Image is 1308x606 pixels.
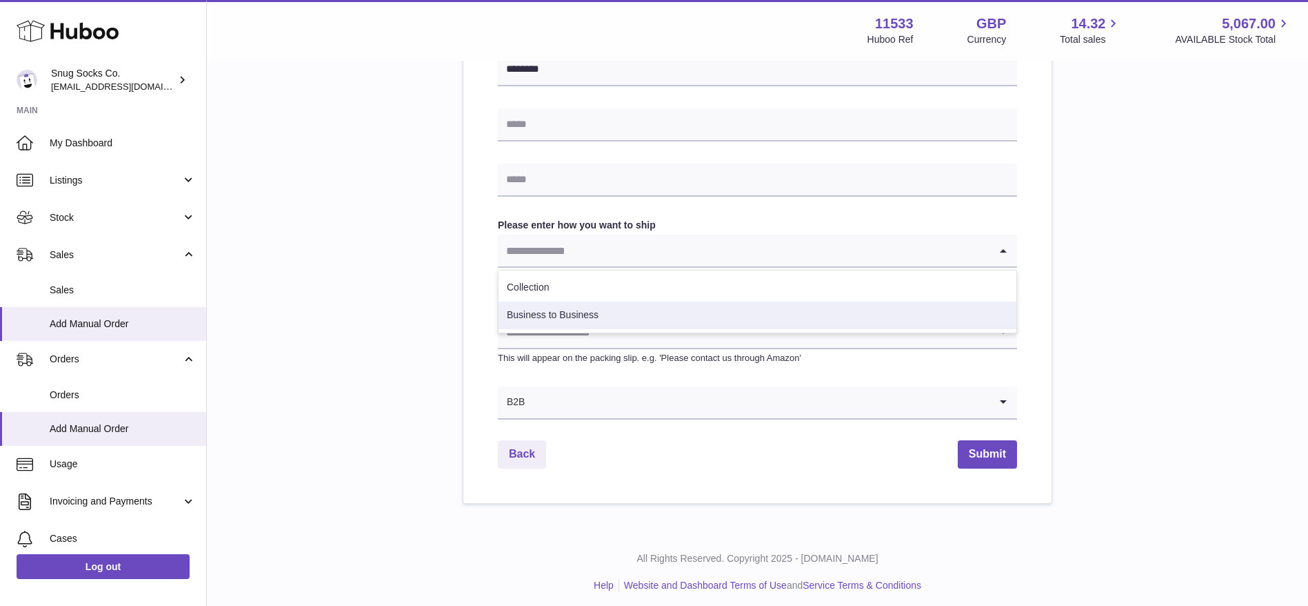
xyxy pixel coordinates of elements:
span: AVAILABLE Stock Total [1175,33,1291,46]
span: 5,067.00 [1222,14,1276,33]
span: Add Manual Order [50,422,196,436]
div: Search for option [498,387,1017,420]
p: All Rights Reserved. Copyright 2025 - [DOMAIN_NAME] [218,552,1297,565]
div: Currency [967,33,1007,46]
span: Add Manual Order [50,317,196,331]
div: Search for option [498,316,1017,349]
a: 14.32 Total sales [1060,14,1121,46]
label: Please enter how you want to ship [498,219,1017,232]
a: Help [594,580,614,591]
a: 5,067.00 AVAILABLE Stock Total [1175,14,1291,46]
input: Search for option [498,235,989,266]
span: Stock [50,211,181,224]
button: Submit [958,440,1017,469]
span: Sales [50,248,181,262]
strong: 11533 [875,14,914,33]
span: Usage [50,458,196,471]
span: Total sales [1060,33,1121,46]
li: Business to Business [499,302,1016,329]
span: B2B [498,387,525,418]
p: This will appear on the packing slip. e.g. 'Please contact us through Amazon' [498,352,1017,364]
li: and [619,579,921,592]
span: My Dashboard [50,137,196,150]
span: Cases [50,532,196,545]
input: Search for option [525,387,989,418]
li: Collection [499,274,1016,302]
a: Log out [17,554,190,579]
a: Service Terms & Conditions [803,580,921,591]
a: Back [498,440,546,469]
span: Sales [50,284,196,297]
div: Snug Socks Co. [51,67,175,93]
span: 14.32 [1071,14,1105,33]
span: Invoicing and Payments [50,495,181,508]
div: Search for option [498,235,1017,268]
a: Website and Dashboard Terms of Use [624,580,787,591]
span: Listings [50,174,181,187]
strong: GBP [976,14,1006,33]
span: Orders [50,389,196,402]
div: Huboo Ref [867,33,914,46]
img: internalAdmin-11533@internal.huboo.com [17,70,37,90]
span: Orders [50,353,181,366]
span: [EMAIL_ADDRESS][DOMAIN_NAME] [51,81,203,92]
